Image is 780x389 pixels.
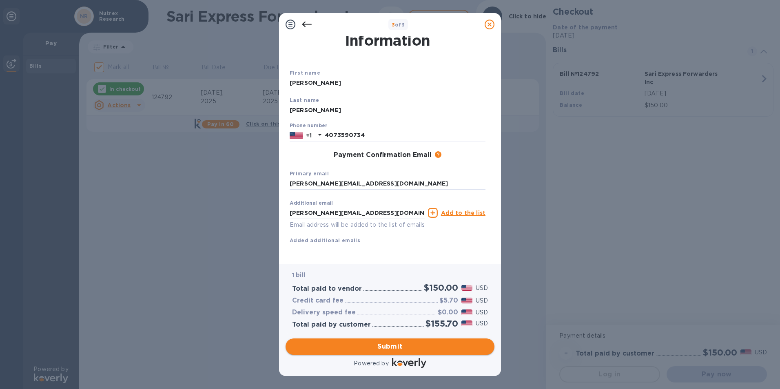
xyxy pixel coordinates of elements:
[290,15,485,49] h1: Payment Contact Information
[290,237,360,243] b: Added additional emails
[392,22,405,28] b: of 3
[290,201,333,206] label: Additional email
[461,285,472,291] img: USD
[290,170,329,177] b: Primary email
[292,272,305,278] b: 1 bill
[290,104,485,116] input: Enter your last name
[292,321,371,329] h3: Total paid by customer
[286,338,494,355] button: Submit
[325,129,485,141] input: Enter your phone number
[461,298,472,303] img: USD
[292,342,488,351] span: Submit
[476,284,488,292] p: USD
[290,77,485,89] input: Enter your first name
[290,70,320,76] b: First name
[354,359,388,368] p: Powered by
[392,358,426,368] img: Logo
[476,308,488,317] p: USD
[424,283,458,293] h2: $150.00
[438,309,458,316] h3: $0.00
[292,309,356,316] h3: Delivery speed fee
[292,285,362,293] h3: Total paid to vendor
[290,97,319,103] b: Last name
[425,318,458,329] h2: $155.70
[461,309,472,315] img: USD
[392,22,395,28] span: 3
[441,210,485,216] u: Add to the list
[290,131,303,140] img: US
[476,296,488,305] p: USD
[290,178,485,190] input: Enter your primary name
[306,131,312,139] p: +1
[290,207,425,219] input: Enter additional email
[290,220,425,230] p: Email address will be added to the list of emails
[461,320,472,326] img: USD
[439,297,458,305] h3: $5.70
[334,151,432,159] h3: Payment Confirmation Email
[292,297,343,305] h3: Credit card fee
[290,124,327,128] label: Phone number
[476,319,488,328] p: USD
